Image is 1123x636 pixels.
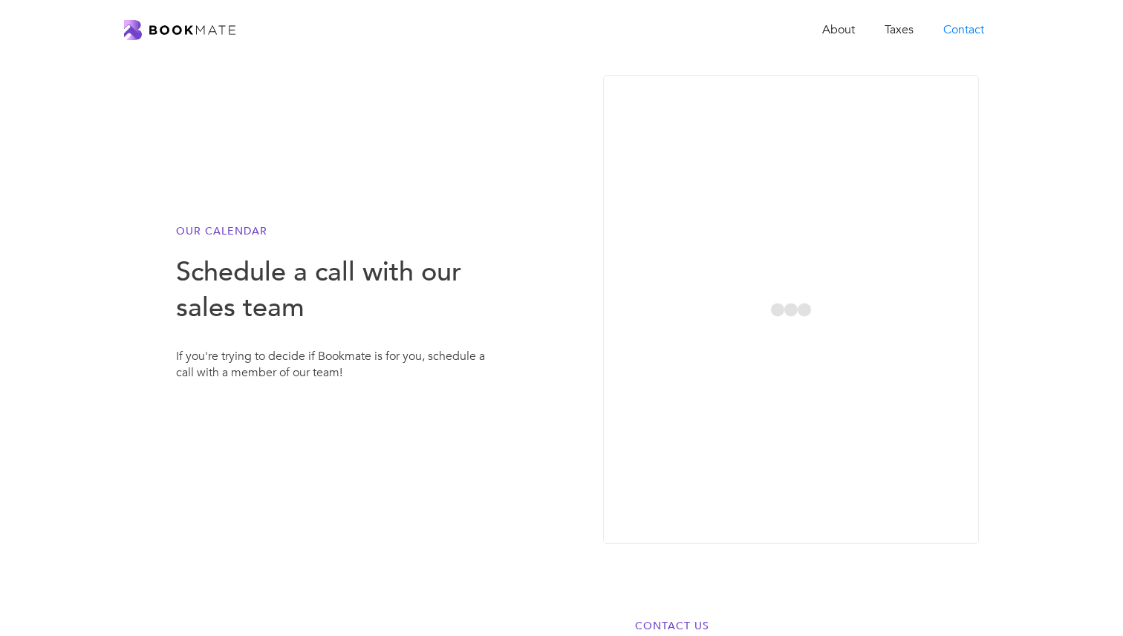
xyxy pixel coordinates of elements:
a: Contact [928,15,999,45]
a: About [807,15,870,45]
a: home [124,20,235,40]
a: Taxes [870,15,928,45]
iframe: Select a Date & Time - Calendly [604,76,978,543]
div: If you're trying to decide if Bookmate is for you, schedule a call with a member of our team! [176,348,488,410]
h3: Schedule a call with our sales team [176,255,488,326]
h6: our calendar [176,223,488,240]
h6: Contact Us [635,618,947,635]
